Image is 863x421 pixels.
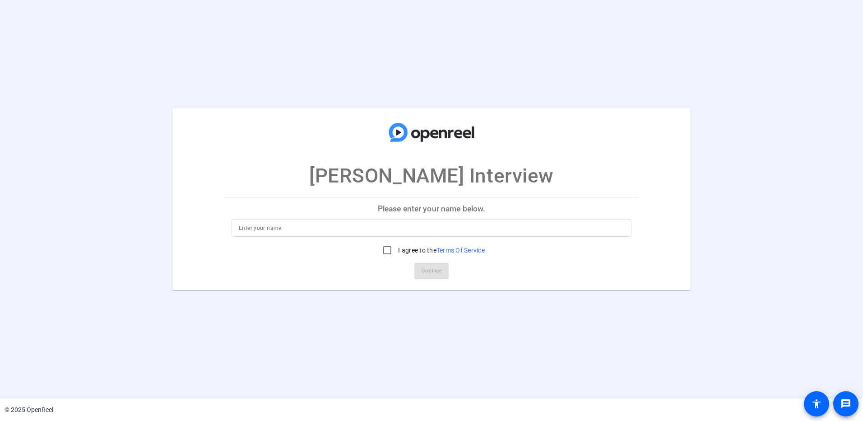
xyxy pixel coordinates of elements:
[811,398,822,409] mat-icon: accessibility
[436,247,485,254] a: Terms Of Service
[396,246,485,255] label: I agree to the
[5,405,53,415] div: © 2025 OpenReel
[309,161,554,191] p: [PERSON_NAME] Interview
[840,398,851,409] mat-icon: message
[224,198,639,220] p: Please enter your name below.
[239,223,624,234] input: Enter your name
[386,117,477,147] img: company-logo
